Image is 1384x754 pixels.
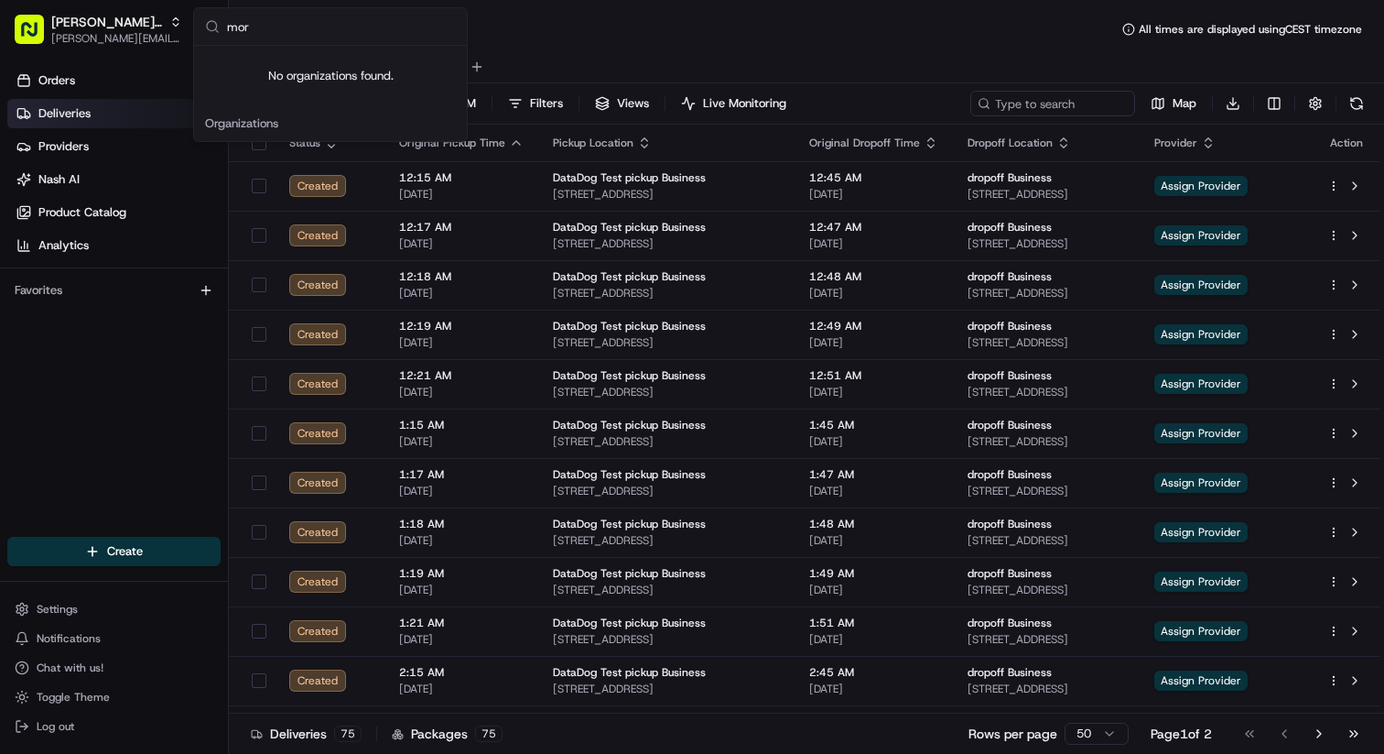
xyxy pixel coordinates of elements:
[809,566,938,581] span: 1:49 AM
[968,236,1125,251] span: [STREET_ADDRESS]
[1344,91,1369,116] button: Refresh
[194,46,467,141] div: Suggestions
[82,193,252,208] div: We're available if you need us!
[399,335,524,350] span: [DATE]
[284,235,333,257] button: See all
[399,170,524,185] span: 12:15 AM
[129,453,222,468] a: Powered byPylon
[173,410,294,428] span: API Documentation
[7,655,221,681] button: Chat with us!
[617,95,649,112] span: Views
[968,136,1053,150] span: Dropoff Location
[7,165,228,194] a: Nash AI
[553,682,780,696] span: [STREET_ADDRESS]
[399,484,524,498] span: [DATE]
[18,411,33,426] div: 📗
[809,484,938,498] span: [DATE]
[553,616,706,630] span: DataDog Test pickup Business
[70,333,108,348] span: [DATE]
[553,220,706,235] span: DataDog Test pickup Business
[1154,473,1248,493] span: Assign Provider
[809,220,938,235] span: 12:47 AM
[968,418,1052,432] span: dropoff Business
[553,385,780,399] span: [STREET_ADDRESS]
[553,566,706,581] span: DataDog Test pickup Business
[37,719,74,734] span: Log out
[37,410,140,428] span: Knowledge Base
[392,725,503,743] div: Packages
[1154,621,1248,641] span: Assign Provider
[809,467,938,482] span: 1:47 AM
[38,138,89,155] span: Providers
[399,187,524,202] span: [DATE]
[7,231,228,260] a: Analytics
[475,726,503,742] div: 75
[48,118,302,137] input: Clear
[399,236,524,251] span: [DATE]
[399,418,524,432] span: 1:15 AM
[968,368,1052,383] span: dropoff Business
[7,7,189,51] button: [PERSON_NAME] Org[PERSON_NAME][EMAIL_ADDRESS][DOMAIN_NAME]
[968,632,1125,647] span: [STREET_ADDRESS]
[553,533,780,548] span: [STREET_ADDRESS]
[155,411,169,426] div: 💻
[399,517,524,531] span: 1:18 AM
[51,13,162,31] span: [PERSON_NAME] Org
[809,187,938,202] span: [DATE]
[1154,423,1248,443] span: Assign Provider
[553,632,780,647] span: [STREET_ADDRESS]
[809,385,938,399] span: [DATE]
[1154,176,1248,196] span: Assign Provider
[530,95,563,112] span: Filters
[1154,572,1248,592] span: Assign Provider
[968,616,1052,630] span: dropoff Business
[289,136,320,150] span: Status
[57,284,148,299] span: [PERSON_NAME]
[968,434,1125,449] span: [STREET_ADDRESS]
[968,467,1052,482] span: dropoff Business
[1154,324,1248,344] span: Assign Provider
[968,517,1052,531] span: dropoff Business
[809,319,938,333] span: 12:49 AM
[809,632,938,647] span: [DATE]
[399,136,505,150] span: Original Pickup Time
[553,467,706,482] span: DataDog Test pickup Business
[553,136,633,150] span: Pickup Location
[37,690,110,705] span: Toggle Theme
[152,284,158,299] span: •
[968,725,1057,743] p: Rows per page
[968,319,1052,333] span: dropoff Business
[399,583,524,597] span: [DATE]
[18,18,55,55] img: Nash
[553,335,780,350] span: [STREET_ADDRESS]
[147,402,301,435] a: 💻API Documentation
[553,665,706,680] span: DataDog Test pickup Business
[38,105,91,122] span: Deliveries
[553,187,780,202] span: [STREET_ADDRESS]
[553,583,780,597] span: [STREET_ADDRESS]
[809,583,938,597] span: [DATE]
[703,95,786,112] span: Live Monitoring
[968,682,1125,696] span: [STREET_ADDRESS]
[809,434,938,449] span: [DATE]
[38,175,71,208] img: 5e9a9d7314ff4150bce227a61376b483.jpg
[968,269,1052,284] span: dropoff Business
[968,170,1052,185] span: dropoff Business
[7,596,221,622] button: Settings
[970,91,1135,116] input: Type to search
[553,517,706,531] span: DataDog Test pickup Business
[809,418,938,432] span: 1:45 AM
[311,180,333,202] button: Start new chat
[1154,374,1248,394] span: Assign Provider
[37,661,103,675] span: Chat with us!
[1154,136,1197,150] span: Provider
[18,73,333,103] p: Welcome 👋
[399,616,524,630] span: 1:21 AM
[7,99,228,128] a: Deliveries
[7,276,221,305] div: Favorites
[38,72,75,89] span: Orders
[968,566,1052,581] span: dropoff Business
[968,484,1125,498] span: [STREET_ADDRESS]
[334,726,362,742] div: 75
[809,286,938,301] span: [DATE]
